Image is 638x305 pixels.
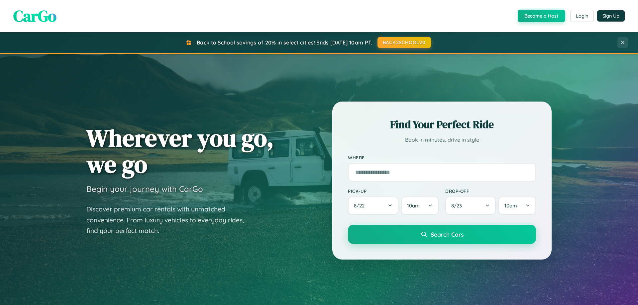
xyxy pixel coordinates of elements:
button: Login [570,10,594,22]
span: 8 / 22 [354,202,368,209]
span: Back to School savings of 20% in select cities! Ends [DATE] 10am PT. [197,39,372,46]
label: Drop-off [445,188,536,194]
button: Search Cars [348,225,536,244]
button: 10am [498,196,536,215]
span: 10am [504,202,517,209]
span: 10am [407,202,420,209]
h2: Find Your Perfect Ride [348,117,536,132]
span: Search Cars [431,231,464,238]
button: 10am [401,196,439,215]
button: 8/23 [445,196,496,215]
button: Become a Host [518,10,565,22]
button: 8/22 [348,196,398,215]
p: Book in minutes, drive in style [348,135,536,145]
h3: Begin your journey with CarGo [86,184,203,194]
h1: Wherever you go, we go [86,125,274,177]
label: Where [348,155,536,160]
span: 8 / 23 [451,202,465,209]
button: Sign Up [597,10,625,22]
span: CarGo [13,5,56,27]
button: BACK2SCHOOL20 [377,37,431,48]
p: Discover premium car rentals with unmatched convenience. From luxury vehicles to everyday rides, ... [86,204,253,236]
label: Pick-up [348,188,439,194]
